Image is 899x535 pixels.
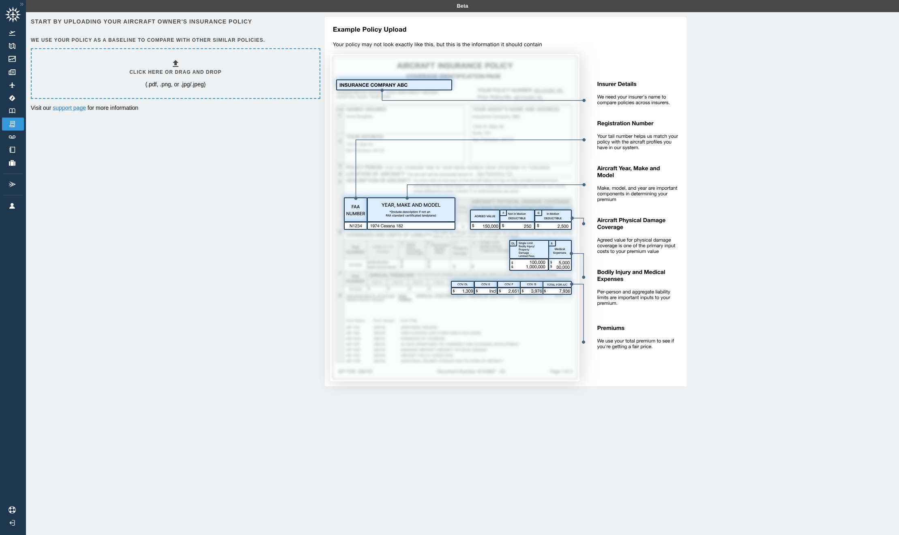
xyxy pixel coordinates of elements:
h6: Start by uploading your aircraft owner's insurance policy [31,17,319,26]
h6: Click here or drag and drop [129,68,221,76]
p: (.pdf, .png, or .jpg/.jpeg) [145,80,206,88]
a: support page [53,105,86,111]
img: policy-upload-example-5e420760c1425035513a.svg [319,17,687,396]
h6: We use your policy as a baseline to compare with other similar policies. [31,36,319,44]
p: Visit our for more information [31,104,319,112]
